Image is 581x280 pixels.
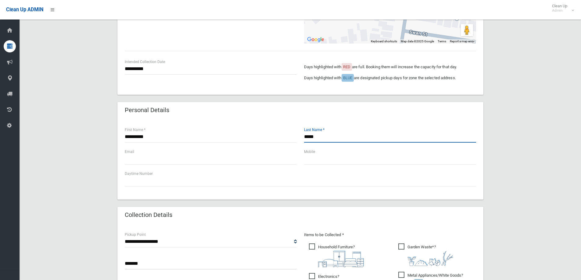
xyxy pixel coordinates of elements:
[407,251,453,266] img: 4fd8a5c772b2c999c83690221e5242e0.png
[309,243,364,267] span: Household Furniture
[401,40,434,43] span: Map data ©2025 Google
[407,245,453,266] i: ?
[549,4,573,13] span: Clean Up
[306,36,326,44] a: Open this area in Google Maps (opens a new window)
[304,74,476,82] p: Days highlighted with are designated pickup days for zone the selected address.
[371,39,397,44] button: Keyboard shortcuts
[438,40,446,43] a: Terms (opens in new tab)
[117,209,180,221] header: Collection Details
[304,63,476,71] p: Days highlighted with are full. Booking them will increase the capacity for that day.
[450,40,474,43] a: Report a map error
[343,76,352,80] span: BLUE
[552,8,567,13] small: Admin
[318,251,364,267] img: aa9efdbe659d29b613fca23ba79d85cb.png
[306,36,326,44] img: Google
[461,24,473,36] button: Drag Pegman onto the map to open Street View
[398,243,453,266] span: Garden Waste*
[304,231,476,239] p: Items to be Collected *
[343,65,350,69] span: RED
[6,7,43,12] span: Clean Up ADMIN
[318,245,364,267] i: ?
[117,104,177,116] header: Personal Details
